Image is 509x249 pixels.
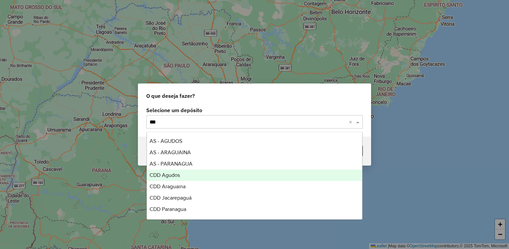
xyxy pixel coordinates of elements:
[150,206,186,212] span: CDD Paranagua
[150,138,182,144] span: AS - AGUDOS
[349,118,354,126] span: Clear all
[146,92,195,100] span: O que deseja fazer?
[150,161,193,167] span: AS - PARANAGUA
[150,184,186,189] span: CDD Araguaina
[150,172,180,178] span: CDD Agudos
[147,132,363,220] ng-dropdown-panel: Options list
[150,150,191,155] span: AS - ARAGUAINA
[150,195,192,201] span: CDD Jacarepaguá
[146,106,363,114] label: Selecione um depósito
